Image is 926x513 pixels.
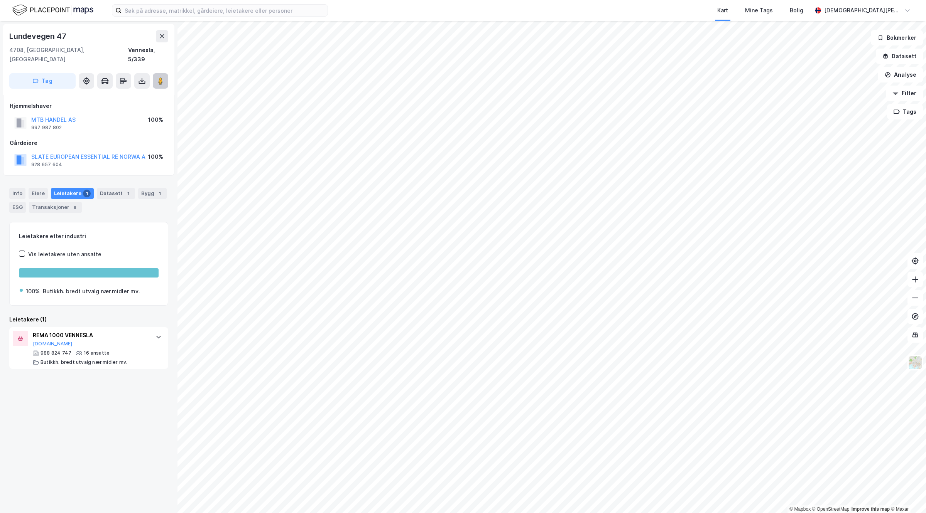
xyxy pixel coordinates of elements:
div: [DEMOGRAPHIC_DATA][PERSON_NAME] [824,6,901,15]
a: Improve this map [852,506,890,512]
button: Analyse [878,67,923,82]
div: 997 987 802 [31,124,62,131]
button: [DOMAIN_NAME] [33,341,73,347]
button: Bokmerker [871,30,923,45]
div: 928 657 604 [31,161,62,168]
iframe: Chat Widget [887,476,926,513]
div: Leietakere (1) [9,315,168,324]
button: Tag [9,73,76,89]
div: Mine Tags [745,6,773,15]
div: 1 [124,190,132,197]
button: Tags [887,104,923,119]
div: Butikkh. bredt utvalg nær.midler mv. [43,287,140,296]
img: logo.f888ab2527a4732fd821a326f86c7f29.svg [12,3,93,17]
div: 988 824 747 [41,350,71,356]
div: Gårdeiere [10,138,168,148]
div: REMA 1000 VENNESLA [33,331,148,340]
div: Vennesla, 5/339 [128,45,168,64]
div: 16 ansatte [84,350,110,356]
input: Søk på adresse, matrikkel, gårdeiere, leietakere eller personer [122,5,328,16]
div: 100% [148,115,163,124]
img: Z [908,355,923,370]
div: 1 [156,190,164,197]
a: Mapbox [789,506,811,512]
div: Lundevegen 47 [9,30,68,42]
div: 8 [71,204,79,211]
div: 100% [26,287,40,296]
div: Butikkh. bredt utvalg nær.midler mv. [41,359,127,365]
a: OpenStreetMap [812,506,850,512]
div: Datasett [97,188,135,199]
div: Leietakere etter industri [19,232,159,241]
div: 100% [148,152,163,161]
div: Transaksjoner [29,202,82,213]
div: ESG [9,202,26,213]
div: Hjemmelshaver [10,101,168,111]
div: Info [9,188,25,199]
div: Bolig [790,6,803,15]
div: 1 [83,190,91,197]
div: 4708, [GEOGRAPHIC_DATA], [GEOGRAPHIC_DATA] [9,45,128,64]
div: Leietakere [51,188,94,199]
button: Filter [886,86,923,101]
div: Bygg [138,188,167,199]
button: Datasett [876,49,923,64]
div: Vis leietakere uten ansatte [28,250,101,259]
div: Eiere [29,188,48,199]
div: Kart [717,6,728,15]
